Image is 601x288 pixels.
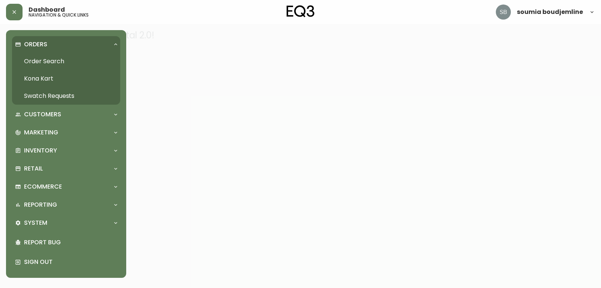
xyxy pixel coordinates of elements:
[12,87,120,105] a: Swatch Requests
[12,197,120,213] div: Reporting
[24,219,47,227] p: System
[12,142,120,159] div: Inventory
[24,201,57,209] p: Reporting
[12,178,120,195] div: Ecommerce
[12,70,120,87] a: Kona Kart
[12,53,120,70] a: Order Search
[12,160,120,177] div: Retail
[24,146,57,155] p: Inventory
[24,258,117,266] p: Sign Out
[12,252,120,272] div: Sign Out
[24,165,43,173] p: Retail
[24,110,61,119] p: Customers
[29,7,65,13] span: Dashboard
[24,40,47,49] p: Orders
[287,5,314,17] img: logo
[12,106,120,123] div: Customers
[24,128,58,137] p: Marketing
[12,233,120,252] div: Report Bug
[12,215,120,231] div: System
[517,9,583,15] span: soumia boudjemline
[12,36,120,53] div: Orders
[24,183,62,191] p: Ecommerce
[29,13,89,17] h5: navigation & quick links
[24,238,117,247] p: Report Bug
[12,124,120,141] div: Marketing
[496,5,511,20] img: 83621bfd3c61cadf98040c636303d86a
